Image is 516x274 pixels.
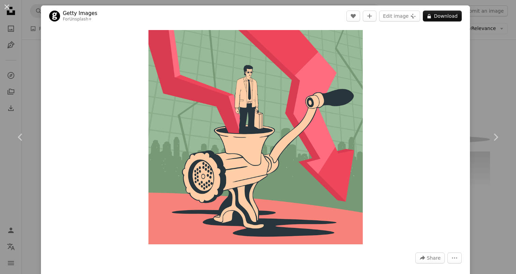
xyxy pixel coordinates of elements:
[63,17,97,22] div: For
[148,30,363,244] button: Zoom in on this image
[69,17,92,21] a: Unsplash+
[363,11,376,21] button: Add to Collection
[346,11,360,21] button: Like
[423,11,462,21] button: Download
[447,253,462,263] button: More Actions
[475,104,516,170] a: Next
[427,253,441,263] span: Share
[49,11,60,21] img: Go to Getty Images's profile
[379,11,420,21] button: Edit image
[63,10,97,17] a: Getty Images
[148,30,363,244] img: Vector Illustration Bankrupt Businessman Businessman In Mincer Concept
[415,253,445,263] button: Share this image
